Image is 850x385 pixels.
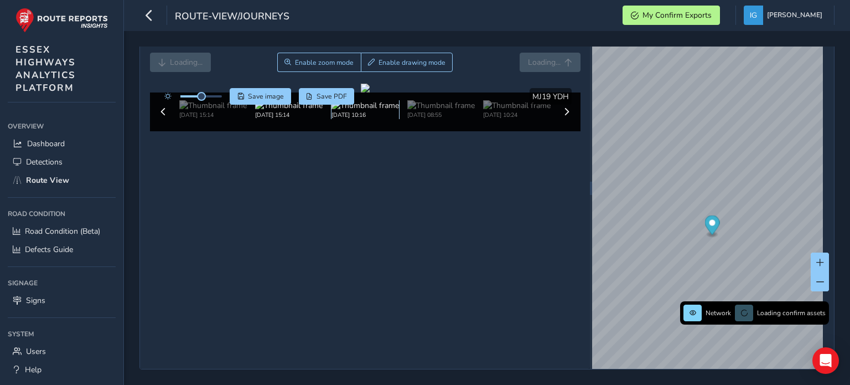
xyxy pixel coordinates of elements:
[26,175,69,186] span: Route View
[255,100,323,111] img: Thumbnail frame
[767,6,822,25] span: [PERSON_NAME]
[407,100,475,111] img: Thumbnail frame
[230,88,291,105] button: Save
[179,100,247,111] img: Thumbnail frame
[483,111,551,119] div: [DATE] 10:24
[255,111,323,119] div: [DATE] 15:14
[407,111,475,119] div: [DATE] 08:55
[379,58,445,67] span: Enable drawing mode
[8,118,116,135] div: Overview
[175,9,289,25] span: route-view/journeys
[8,135,116,153] a: Dashboard
[295,58,354,67] span: Enable zoom mode
[757,309,826,317] span: Loading confirm assets
[15,43,76,94] span: ESSEX HIGHWAYS ANALYTICS PLATFORM
[812,347,839,374] div: Open Intercom Messenger
[8,240,116,259] a: Defects Guide
[8,291,116,310] a: Signs
[8,153,116,171] a: Detections
[15,8,108,33] img: rr logo
[361,53,453,72] button: Draw
[25,365,42,375] span: Help
[8,342,116,361] a: Users
[8,326,116,342] div: System
[642,10,712,20] span: My Confirm Exports
[8,361,116,379] a: Help
[248,92,284,101] span: Save image
[8,206,116,222] div: Road Condition
[331,111,399,119] div: [DATE] 10:16
[705,215,720,238] div: Map marker
[179,111,247,119] div: [DATE] 15:14
[623,6,720,25] button: My Confirm Exports
[317,92,347,101] span: Save PDF
[25,244,73,255] span: Defects Guide
[277,53,361,72] button: Zoom
[744,6,763,25] img: diamond-layout
[8,171,116,189] a: Route View
[299,88,355,105] button: PDF
[483,100,551,111] img: Thumbnail frame
[706,309,731,317] span: Network
[25,226,100,237] span: Road Condition (Beta)
[8,275,116,291] div: Signage
[8,222,116,240] a: Road Condition (Beta)
[26,346,46,357] span: Users
[26,157,63,167] span: Detections
[27,138,65,149] span: Dashboard
[26,295,45,306] span: Signs
[744,6,826,25] button: [PERSON_NAME]
[331,100,399,111] img: Thumbnail frame
[532,91,569,102] span: MJ19 YDH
